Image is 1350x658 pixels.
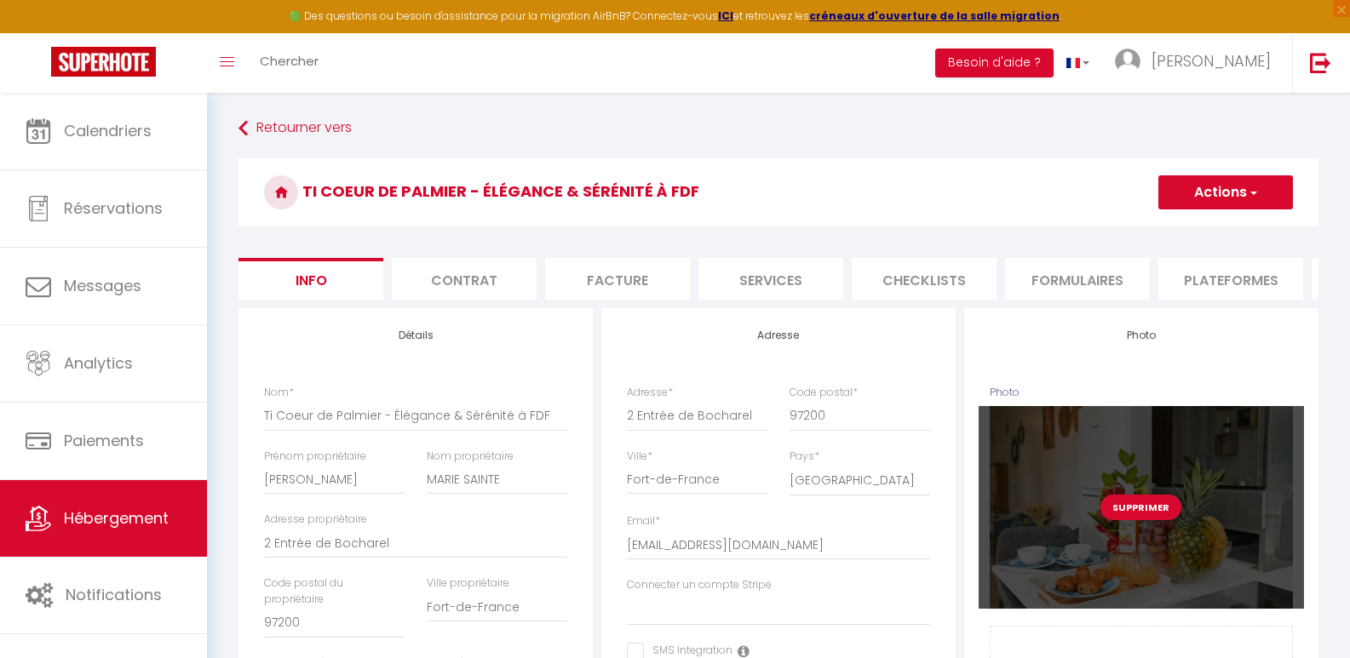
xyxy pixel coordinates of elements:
[427,449,514,465] label: Nom propriétaire
[790,449,819,465] label: Pays
[64,507,169,529] span: Hébergement
[935,49,1054,77] button: Besoin d'aide ?
[51,47,156,77] img: Super Booking
[64,120,152,141] span: Calendriers
[66,584,162,605] span: Notifications
[392,258,537,300] li: Contrat
[627,449,652,465] label: Ville
[1278,581,1337,645] iframe: Chat
[238,113,1318,144] a: Retourner vers
[627,329,930,341] h4: Adresse
[1158,175,1293,209] button: Actions
[64,430,144,451] span: Paiements
[627,577,772,593] label: Connecter un compte Stripe
[264,449,366,465] label: Prénom propriétaire
[852,258,997,300] li: Checklists
[64,197,163,219] span: Réservations
[14,7,65,58] button: Ouvrir le widget de chat LiveChat
[990,329,1293,341] h4: Photo
[1152,50,1271,72] span: [PERSON_NAME]
[64,275,141,296] span: Messages
[627,385,673,401] label: Adresse
[427,575,509,592] label: Ville propriétaire
[264,385,294,401] label: Nom
[809,9,1060,23] a: créneaux d'ouverture de la salle migration
[238,258,383,300] li: Info
[627,513,660,529] label: Email
[1310,52,1331,73] img: logout
[64,352,133,374] span: Analytics
[264,329,567,341] h4: Détails
[1100,495,1181,520] button: Supprimer
[238,158,1318,226] h3: Ti Coeur de Palmier - Élégance & Sérénité à FDF
[260,52,319,70] span: Chercher
[1158,258,1303,300] li: Plateformes
[1115,49,1140,74] img: ...
[264,512,367,528] label: Adresse propriétaire
[718,9,733,23] a: ICI
[545,258,690,300] li: Facture
[990,385,1020,401] label: Photo
[264,575,405,608] label: Code postal du propriétaire
[698,258,843,300] li: Services
[1102,33,1292,93] a: ... [PERSON_NAME]
[790,385,858,401] label: Code postal
[1005,258,1150,300] li: Formulaires
[247,33,331,93] a: Chercher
